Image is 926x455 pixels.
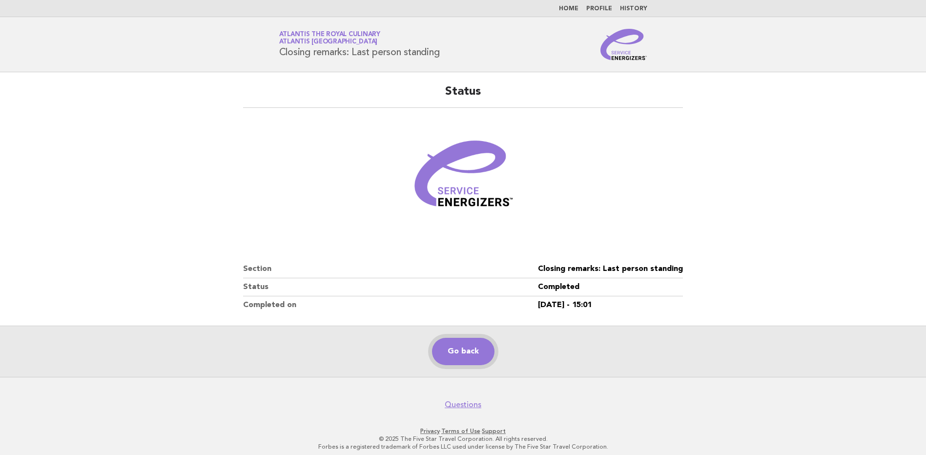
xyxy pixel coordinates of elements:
p: · · [165,427,762,435]
a: Profile [586,6,612,12]
dt: Status [243,278,538,296]
a: Terms of Use [441,428,480,434]
h2: Status [243,84,683,108]
a: Questions [445,400,481,410]
p: Forbes is a registered trademark of Forbes LLC used under license by The Five Star Travel Corpora... [165,443,762,451]
dt: Completed on [243,296,538,314]
a: Support [482,428,506,434]
dd: [DATE] - 15:01 [538,296,683,314]
h1: Closing remarks: Last person standing [279,32,440,57]
img: Verified [405,120,522,237]
p: © 2025 The Five Star Travel Corporation. All rights reserved. [165,435,762,443]
a: Atlantis the Royal CulinaryAtlantis [GEOGRAPHIC_DATA] [279,31,380,45]
a: Home [559,6,578,12]
span: Atlantis [GEOGRAPHIC_DATA] [279,39,378,45]
a: Go back [432,338,494,365]
a: Privacy [420,428,440,434]
a: History [620,6,647,12]
dd: Closing remarks: Last person standing [538,260,683,278]
dd: Completed [538,278,683,296]
img: Service Energizers [600,29,647,60]
dt: Section [243,260,538,278]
